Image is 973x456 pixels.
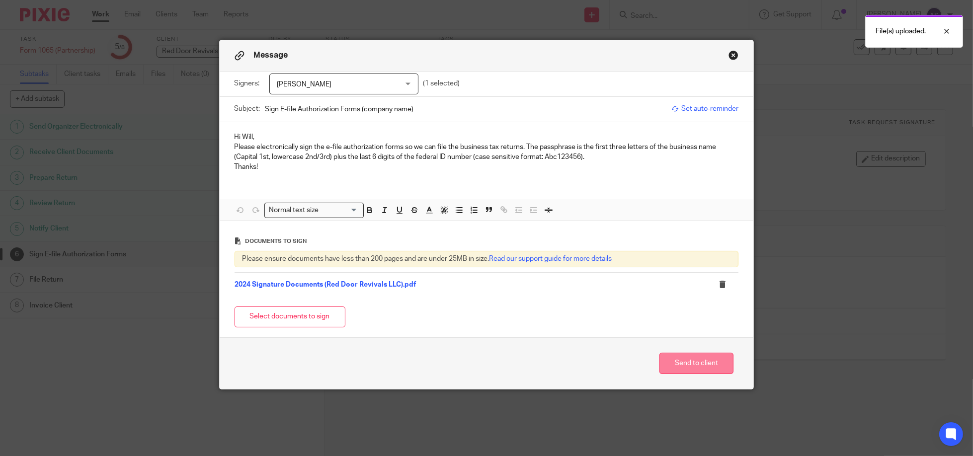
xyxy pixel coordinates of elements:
label: Subject: [235,104,260,114]
button: Send to client [659,353,733,374]
p: Please electronically sign the e-file authorization forms so we can file the business tax returns... [235,142,739,162]
p: Thanks! [235,162,739,172]
p: Hi Will, [235,132,739,142]
div: Search for option [264,203,364,218]
p: File(s) uploaded. [876,26,926,36]
a: Read our support guide for more details [489,255,612,262]
a: 2024 Signature Documents (Red Door Revivals LLC).pdf [235,281,416,288]
span: Set auto-reminder [671,104,738,114]
span: Documents to sign [245,238,307,244]
input: Search for option [322,205,357,216]
span: [PERSON_NAME] [277,81,332,88]
span: Normal text size [267,205,321,216]
p: (1 selected) [423,78,460,88]
div: Please ensure documents have less than 200 pages and are under 25MB in size. [235,251,739,267]
button: Select documents to sign [235,306,345,328]
label: Signers: [235,78,264,88]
